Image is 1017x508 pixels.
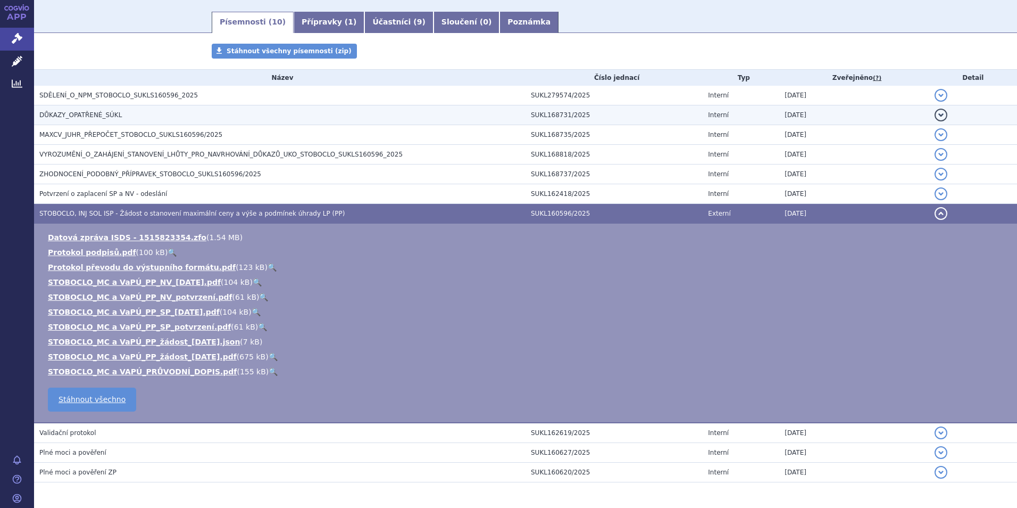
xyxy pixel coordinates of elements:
td: [DATE] [779,145,929,165]
span: SDĚLENÍ_O_NPM_STOBOCLO_SUKLS160596_2025 [39,92,198,99]
a: STOBOCLO_MC a VAPÚ_PRŮVODNÍ_DOPIS.pdf [48,367,237,376]
button: detail [935,207,947,220]
a: 🔍 [253,278,262,286]
button: detail [935,89,947,102]
span: 1 [348,18,353,26]
li: ( ) [48,322,1006,332]
li: ( ) [48,232,1006,243]
a: STOBOCLO_MC a VaPÚ_PP_SP_[DATE].pdf [48,308,220,316]
a: Sloučení (0) [434,12,499,33]
span: 61 kB [234,323,255,331]
button: detail [935,187,947,200]
a: Účastníci (9) [364,12,433,33]
span: Plné moci a pověření [39,449,106,456]
a: Datová zpráva ISDS - 1515823354.zfo [48,233,206,242]
span: ZHODNOCENÍ_PODOBNÝ_PŘÍPRAVEK_STOBOCLO_SUKLS160596/2025 [39,170,261,178]
td: [DATE] [779,125,929,145]
span: Interní [708,151,729,158]
th: Zveřejněno [779,70,929,86]
a: 🔍 [269,367,278,376]
button: detail [935,466,947,479]
a: STOBOCLO_MC a VaPÚ_PP_NV_potvrzení.pdf [48,293,232,301]
a: 🔍 [252,308,261,316]
span: 9 [417,18,422,26]
li: ( ) [48,262,1006,273]
a: Písemnosti (10) [212,12,294,33]
span: Plné moci a pověření ZP [39,469,116,476]
td: [DATE] [779,204,929,224]
button: detail [935,446,947,459]
td: [DATE] [779,105,929,125]
th: Název [34,70,526,86]
span: Interní [708,111,729,119]
span: Interní [708,469,729,476]
li: ( ) [48,307,1006,317]
span: Stáhnout všechny písemnosti (zip) [227,47,352,55]
span: 1.54 MB [209,233,239,242]
a: Stáhnout všechno [48,388,136,412]
span: Interní [708,92,729,99]
span: 61 kB [235,293,256,301]
button: detail [935,427,947,439]
a: 🔍 [168,248,177,257]
td: [DATE] [779,463,929,482]
a: STOBOCLO_MC a VaPÚ_PP_SP_potvrzení.pdf [48,323,231,331]
td: [DATE] [779,423,929,443]
td: SUKL160596/2025 [526,204,703,224]
td: SUKL168731/2025 [526,105,703,125]
td: SUKL168735/2025 [526,125,703,145]
span: Interní [708,190,729,198]
span: 100 kB [139,248,165,257]
td: [DATE] [779,184,929,204]
a: 🔍 [268,263,277,272]
td: [DATE] [779,165,929,184]
span: Interní [708,170,729,178]
li: ( ) [48,292,1006,302]
th: Detail [929,70,1017,86]
li: ( ) [48,277,1006,288]
span: MAXCV_JUHR_PŘEPOČET_STOBOCLO_SUKLS160596/2025 [39,131,222,138]
a: Protokol podpisů.pdf [48,248,136,257]
a: STOBOCLO_MC a VaPÚ_PP_NV_[DATE].pdf [48,278,221,286]
a: STOBOCLO_MC a VaPÚ_PP_žádost_[DATE].pdf [48,353,237,361]
a: Protokol převodu do výstupního formátu.pdf [48,263,236,272]
li: ( ) [48,366,1006,377]
span: DŮKAZY_OPATŘENÉ_SÚKL [39,111,122,119]
span: Interní [708,449,729,456]
a: Poznámka [499,12,558,33]
a: Stáhnout všechny písemnosti (zip) [212,44,357,59]
span: 675 kB [239,353,265,361]
th: Typ [703,70,779,86]
td: SUKL168818/2025 [526,145,703,165]
abbr: (?) [873,75,881,82]
span: Interní [708,429,729,437]
span: 10 [272,18,282,26]
th: Číslo jednací [526,70,703,86]
button: detail [935,109,947,121]
span: 104 kB [224,278,250,286]
td: [DATE] [779,86,929,105]
li: ( ) [48,337,1006,347]
button: detail [935,128,947,141]
span: Interní [708,131,729,138]
li: ( ) [48,351,1006,362]
span: 104 kB [222,308,248,316]
a: 🔍 [269,353,278,361]
a: 🔍 [259,293,268,301]
span: 155 kB [240,367,266,376]
span: VYROZUMĚNÍ_O_ZAHÁJENÍ_STANOVENÍ_LHŮTY_PRO_NAVRHOVÁNÍ_DŮKAZŮ_UKO_STOBOCLO_SUKLS160596_2025 [39,151,403,158]
td: SUKL160627/2025 [526,443,703,463]
li: ( ) [48,247,1006,258]
span: STOBOCLO, INJ SOL ISP - Žádost o stanovení maximální ceny a výše a podmínek úhrady LP (PP) [39,210,345,217]
span: 0 [483,18,488,26]
a: STOBOCLO_MC a VaPÚ_PP_žádost_[DATE].json [48,338,240,346]
span: 123 kB [239,263,265,272]
a: Přípravky (1) [294,12,364,33]
button: detail [935,168,947,181]
span: Externí [708,210,730,217]
button: detail [935,148,947,161]
td: SUKL279574/2025 [526,86,703,105]
span: 7 kB [243,338,260,346]
td: SUKL160620/2025 [526,463,703,482]
a: 🔍 [258,323,267,331]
